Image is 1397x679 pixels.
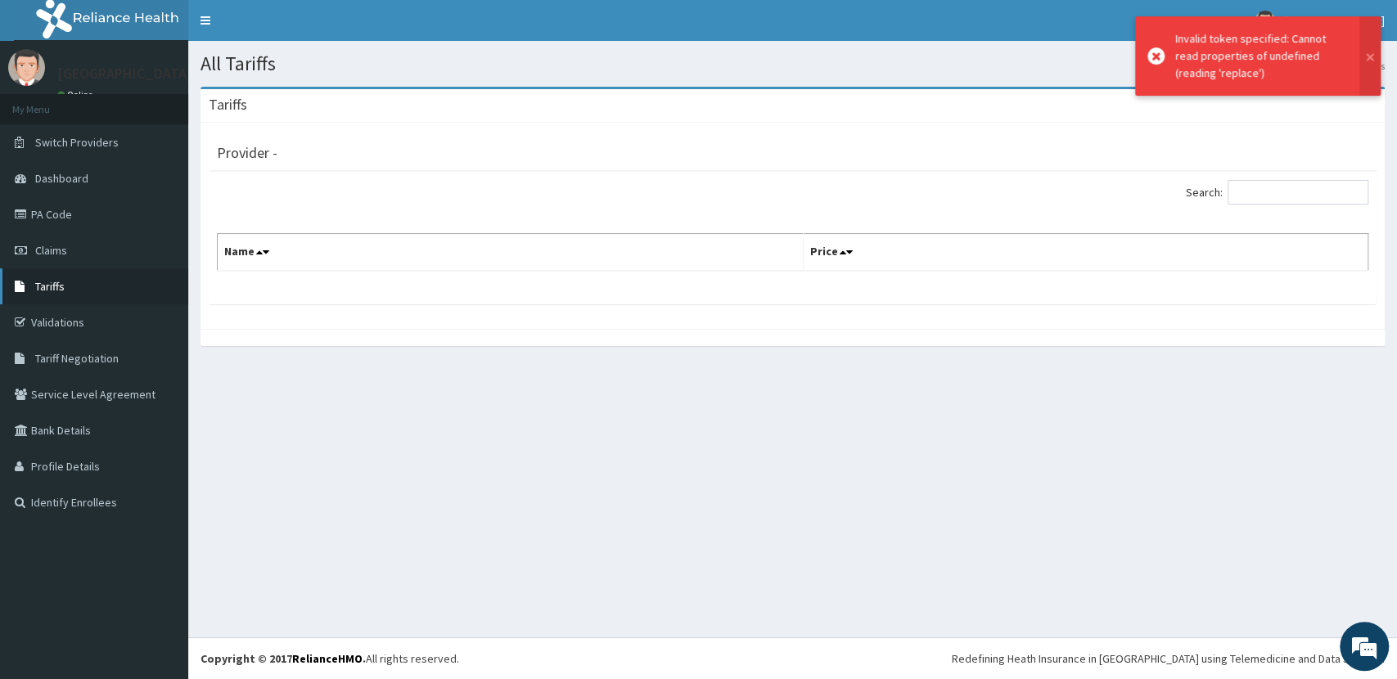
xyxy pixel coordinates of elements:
span: Tariffs [35,279,65,294]
th: Name [218,234,804,272]
th: Price [803,234,1368,272]
strong: Copyright © 2017 . [201,651,366,666]
img: User Image [8,49,45,86]
div: Invalid token specified: Cannot read properties of undefined (reading 'replace') [1175,30,1344,82]
h3: Tariffs [209,97,247,112]
input: Search: [1228,180,1368,205]
a: RelianceHMO [292,651,363,666]
span: [GEOGRAPHIC_DATA] [1285,13,1385,28]
a: Online [57,89,97,101]
footer: All rights reserved. [188,637,1397,679]
span: Switch Providers [35,135,119,150]
span: Tariff Negotiation [35,351,119,366]
h3: Provider - [217,146,277,160]
h1: All Tariffs [201,53,1385,74]
span: Dashboard [35,171,88,186]
span: Claims [35,243,67,258]
p: [GEOGRAPHIC_DATA] [57,66,192,81]
label: Search: [1186,180,1368,205]
img: User Image [1255,11,1275,31]
div: Redefining Heath Insurance in [GEOGRAPHIC_DATA] using Telemedicine and Data Science! [952,650,1385,667]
